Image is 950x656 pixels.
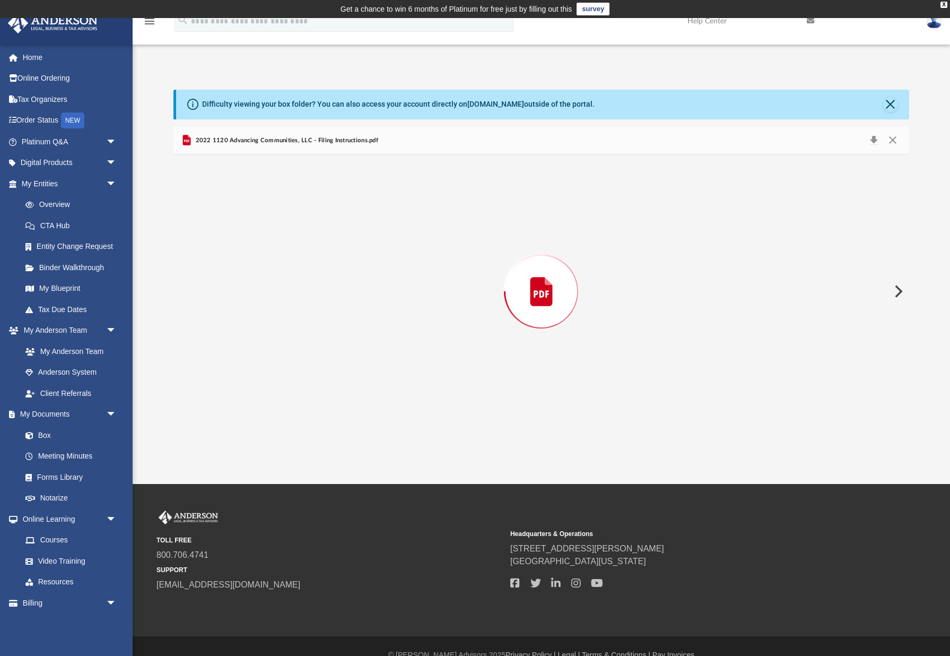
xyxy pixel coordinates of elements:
span: 2022 1120 Advancing Communities, LLC - Filing Instructions.pdf [193,136,378,145]
i: search [177,14,189,26]
a: My Blueprint [15,278,127,299]
a: survey [577,3,609,15]
span: arrow_drop_down [106,508,127,530]
a: Tax Due Dates [15,299,133,320]
a: Online Learningarrow_drop_down [7,508,127,530]
a: Overview [15,194,133,215]
a: Tax Organizers [7,89,133,110]
a: Client Referrals [15,383,127,404]
a: Home [7,47,133,68]
a: Resources [15,572,127,593]
button: Next File [886,277,909,306]
span: arrow_drop_down [106,592,127,614]
a: Courses [15,530,127,551]
a: Meeting Minutes [15,446,127,467]
a: Order StatusNEW [7,110,133,132]
a: 800.706.4741 [156,550,208,559]
img: Anderson Advisors Platinum Portal [5,13,101,33]
span: arrow_drop_down [106,404,127,426]
i: menu [143,15,156,28]
div: close [940,2,947,8]
small: TOLL FREE [156,536,503,545]
a: Digital Productsarrow_drop_down [7,152,133,174]
div: NEW [61,113,84,128]
a: [DOMAIN_NAME] [467,100,524,108]
div: Difficulty viewing your box folder? You can also access your account directly on outside of the p... [202,99,595,110]
a: [STREET_ADDRESS][PERSON_NAME] [510,544,664,553]
a: Anderson System [15,362,127,383]
a: CTA Hub [15,215,133,236]
div: Preview [173,127,909,429]
a: Platinum Q&Aarrow_drop_down [7,131,133,152]
small: Headquarters & Operations [510,529,857,539]
span: arrow_drop_down [106,131,127,153]
a: My Anderson Teamarrow_drop_down [7,320,127,341]
a: [EMAIL_ADDRESS][DOMAIN_NAME] [156,580,300,589]
a: Binder Walkthrough [15,257,133,278]
a: Billingarrow_drop_down [7,592,133,614]
a: Events Calendar [7,614,133,635]
a: Entity Change Request [15,236,133,257]
a: My Anderson Team [15,341,122,362]
span: arrow_drop_down [106,152,127,174]
a: [GEOGRAPHIC_DATA][US_STATE] [510,557,646,566]
button: Download [864,133,883,148]
a: Forms Library [15,467,122,488]
a: Notarize [15,488,127,509]
a: Box [15,425,122,446]
a: menu [143,20,156,28]
span: arrow_drop_down [106,173,127,195]
img: Anderson Advisors Platinum Portal [156,511,220,524]
a: My Documentsarrow_drop_down [7,404,127,425]
small: SUPPORT [156,565,503,575]
a: Video Training [15,550,122,572]
button: Close [883,97,898,112]
button: Close [883,133,902,148]
a: Online Ordering [7,68,133,89]
img: User Pic [926,13,942,29]
a: My Entitiesarrow_drop_down [7,173,133,194]
div: Get a chance to win 6 months of Platinum for free just by filling out this [341,3,572,15]
span: arrow_drop_down [106,320,127,342]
